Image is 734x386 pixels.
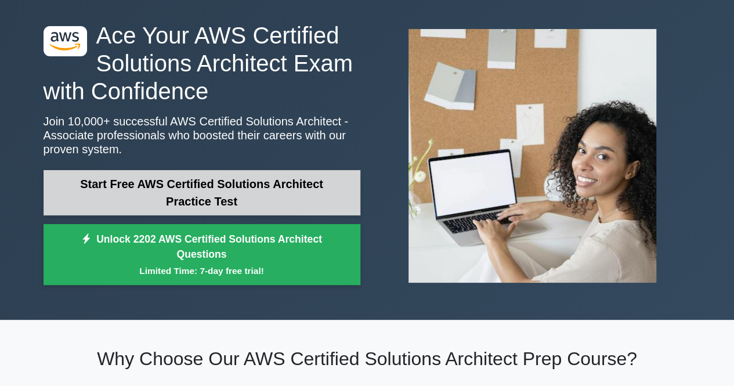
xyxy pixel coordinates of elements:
[44,114,360,156] p: Join 10,000+ successful AWS Certified Solutions Architect - Associate professionals who boosted t...
[44,348,691,370] h2: Why Choose Our AWS Certified Solutions Architect Prep Course?
[44,170,360,215] a: Start Free AWS Certified Solutions Architect Practice Test
[58,264,346,277] small: Limited Time: 7-day free trial!
[44,224,360,286] a: Unlock 2202 AWS Certified Solutions Architect QuestionsLimited Time: 7-day free trial!
[44,21,360,105] h1: Ace Your AWS Certified Solutions Architect Exam with Confidence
